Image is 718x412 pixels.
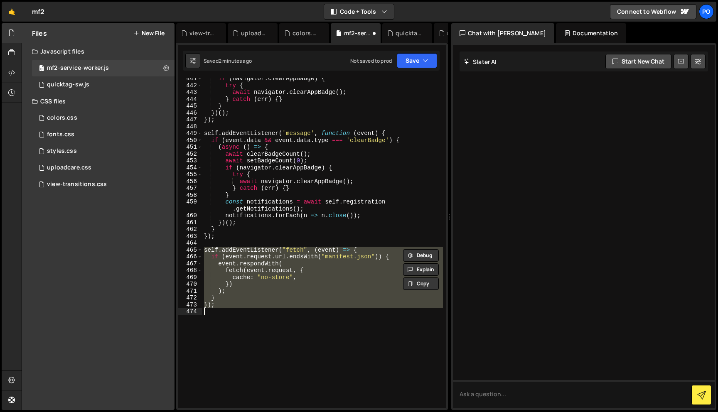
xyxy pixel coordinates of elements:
[47,181,107,188] div: view-transitions.css
[324,4,394,19] button: Code + Tools
[32,7,44,17] div: mf2
[178,89,202,96] div: 443
[403,277,439,290] button: Copy
[344,29,371,37] div: mf2-service-worker.js
[32,60,175,76] div: 16238/45019.js
[47,81,89,88] div: quicktag-sw.js
[133,30,165,37] button: New File
[178,171,202,178] div: 455
[178,178,202,185] div: 456
[47,131,74,138] div: fonts.css
[178,281,202,288] div: 470
[32,29,47,38] h2: Files
[178,199,202,212] div: 459
[178,185,202,192] div: 457
[22,43,175,60] div: Javascript files
[397,53,437,68] button: Save
[178,308,202,315] div: 474
[32,126,175,143] div: 16238/43752.css
[178,267,202,274] div: 468
[403,263,439,276] button: Explain
[32,159,175,176] div: 16238/43750.css
[178,288,202,295] div: 471
[178,240,202,247] div: 464
[178,82,202,89] div: 442
[605,54,671,69] button: Start new chat
[47,164,91,172] div: uploadcare.css
[189,29,216,37] div: view-transitions.css
[32,110,175,126] div: 16238/43751.css
[178,110,202,117] div: 446
[178,116,202,123] div: 447
[178,294,202,302] div: 472
[178,192,202,199] div: 458
[178,75,202,82] div: 441
[219,57,252,64] div: 2 minutes ago
[47,64,109,72] div: mf2-service-worker.js
[241,29,268,37] div: uploadcare.css
[178,260,202,267] div: 467
[178,130,202,137] div: 449
[178,233,202,240] div: 463
[178,96,202,103] div: 444
[178,247,202,254] div: 465
[556,23,626,43] div: Documentation
[39,66,44,72] span: 0
[178,144,202,151] div: 451
[2,2,22,22] a: 🤙
[178,151,202,158] div: 452
[178,157,202,164] div: 453
[178,164,202,172] div: 454
[178,253,202,260] div: 466
[22,93,175,110] div: CSS files
[610,4,696,19] a: Connect to Webflow
[699,4,714,19] a: Po
[178,137,202,144] div: 450
[451,23,554,43] div: Chat with [PERSON_NAME]
[178,219,202,226] div: 461
[32,143,175,159] div: 16238/43748.css
[178,123,202,130] div: 448
[464,58,497,66] h2: Slater AI
[32,76,175,93] div: 16238/44782.js
[47,147,77,155] div: styles.css
[178,226,202,233] div: 462
[178,302,202,309] div: 473
[204,57,252,64] div: Saved
[32,176,175,193] div: 16238/43749.css
[293,29,319,37] div: colors.css
[396,29,422,37] div: quicktag-sw.js
[350,57,392,64] div: Not saved to prod
[403,249,439,262] button: Debug
[47,114,77,122] div: colors.css
[178,212,202,219] div: 460
[178,103,202,110] div: 445
[178,274,202,281] div: 469
[447,29,474,37] div: styles.css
